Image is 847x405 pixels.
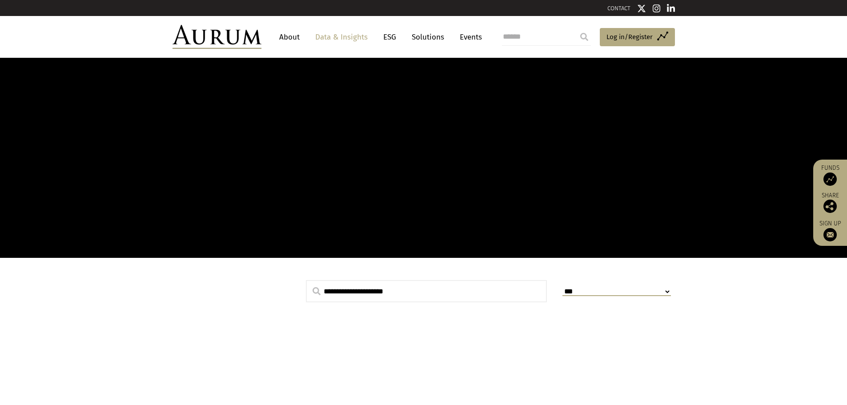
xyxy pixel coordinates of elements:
img: Twitter icon [637,4,646,13]
img: Instagram icon [653,4,661,13]
a: Solutions [407,29,449,45]
img: search.svg [313,287,321,295]
img: Linkedin icon [667,4,675,13]
img: Access Funds [823,172,837,186]
img: Share this post [823,200,837,213]
a: Funds [818,164,843,186]
img: Sign up to our newsletter [823,228,837,241]
a: Events [455,29,482,45]
span: Log in/Register [606,32,653,42]
a: About [275,29,304,45]
a: Data & Insights [311,29,372,45]
a: Log in/Register [600,28,675,47]
a: Sign up [818,220,843,241]
a: CONTACT [607,5,630,12]
a: ESG [379,29,401,45]
img: Aurum [173,25,261,49]
input: Submit [575,28,593,46]
div: Share [818,192,843,213]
